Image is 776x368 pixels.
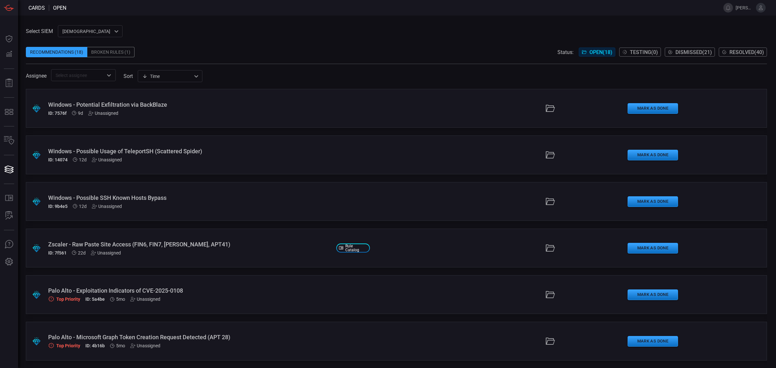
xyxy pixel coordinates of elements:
[28,5,45,11] span: Cards
[124,73,133,79] label: sort
[665,48,715,57] button: Dismissed(21)
[85,343,105,349] h5: ID: 4b16b
[85,297,105,302] h5: ID: 5a4be
[62,28,112,35] p: [DEMOGRAPHIC_DATA]
[589,49,612,55] span: Open ( 18 )
[130,343,160,348] div: Unassigned
[557,49,574,55] span: Status:
[1,104,17,120] button: MITRE - Detection Posture
[1,162,17,177] button: Cards
[1,208,17,223] button: ALERT ANALYSIS
[48,241,331,248] div: Zscaler - Raw Paste Site Access (FIN6, FIN7, Rocke, APT41)
[1,133,17,148] button: Inventory
[345,244,367,252] span: Rule Catalog
[1,254,17,270] button: Preferences
[92,157,122,162] div: Unassigned
[48,101,331,108] div: Windows - Potential Exfiltration via BackBlaze
[104,71,113,80] button: Open
[48,194,331,201] div: Windows - Possible SSH Known Hosts Bypass
[48,287,331,294] div: Palo Alto - Exploitation Indicators of CVE-2025-0108
[53,71,103,79] input: Select assignee
[142,73,192,80] div: Time
[675,49,712,55] span: Dismissed ( 21 )
[619,48,661,57] button: Testing(0)
[48,148,331,155] div: Windows - Possible Usage of TeleportSH (Scattered Spider)
[130,297,160,302] div: Unassigned
[92,204,122,209] div: Unassigned
[1,190,17,206] button: Rule Catalog
[1,47,17,62] button: Detections
[53,5,66,11] span: open
[628,196,678,207] button: Mark as Done
[719,48,767,57] button: Resolved(40)
[1,75,17,91] button: Reports
[48,342,80,349] div: Top Priority
[87,47,135,57] div: Broken Rules (1)
[88,111,118,116] div: Unassigned
[48,296,80,302] div: Top Priority
[116,297,125,302] span: Apr 15, 2025 7:04 AM
[26,73,47,79] span: Assignee
[26,47,87,57] div: Recommendations (18)
[48,204,68,209] h5: ID: 9b4e5
[736,5,753,10] span: [PERSON_NAME][EMAIL_ADDRESS][PERSON_NAME][DOMAIN_NAME]
[628,150,678,160] button: Mark as Done
[1,237,17,252] button: Ask Us A Question
[48,157,68,162] h5: ID: 14074
[79,157,87,162] span: Sep 11, 2025 1:05 AM
[579,48,615,57] button: Open(18)
[628,103,678,114] button: Mark as Done
[48,111,67,116] h5: ID: 7576f
[48,334,331,341] div: Palo Alto - Microsoft Graph Token Creation Request Detected (APT 28)
[628,243,678,254] button: Mark as Done
[1,31,17,47] button: Dashboard
[26,28,53,34] label: Select SIEM
[79,204,87,209] span: Sep 11, 2025 1:04 AM
[630,49,658,55] span: Testing ( 0 )
[91,250,121,255] div: Unassigned
[78,250,86,255] span: Sep 01, 2025 4:32 AM
[116,343,125,348] span: Apr 15, 2025 7:03 AM
[48,250,67,255] h5: ID: 7f561
[729,49,764,55] span: Resolved ( 40 )
[78,111,83,116] span: Sep 14, 2025 12:33 AM
[628,289,678,300] button: Mark as Done
[628,336,678,347] button: Mark as Done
